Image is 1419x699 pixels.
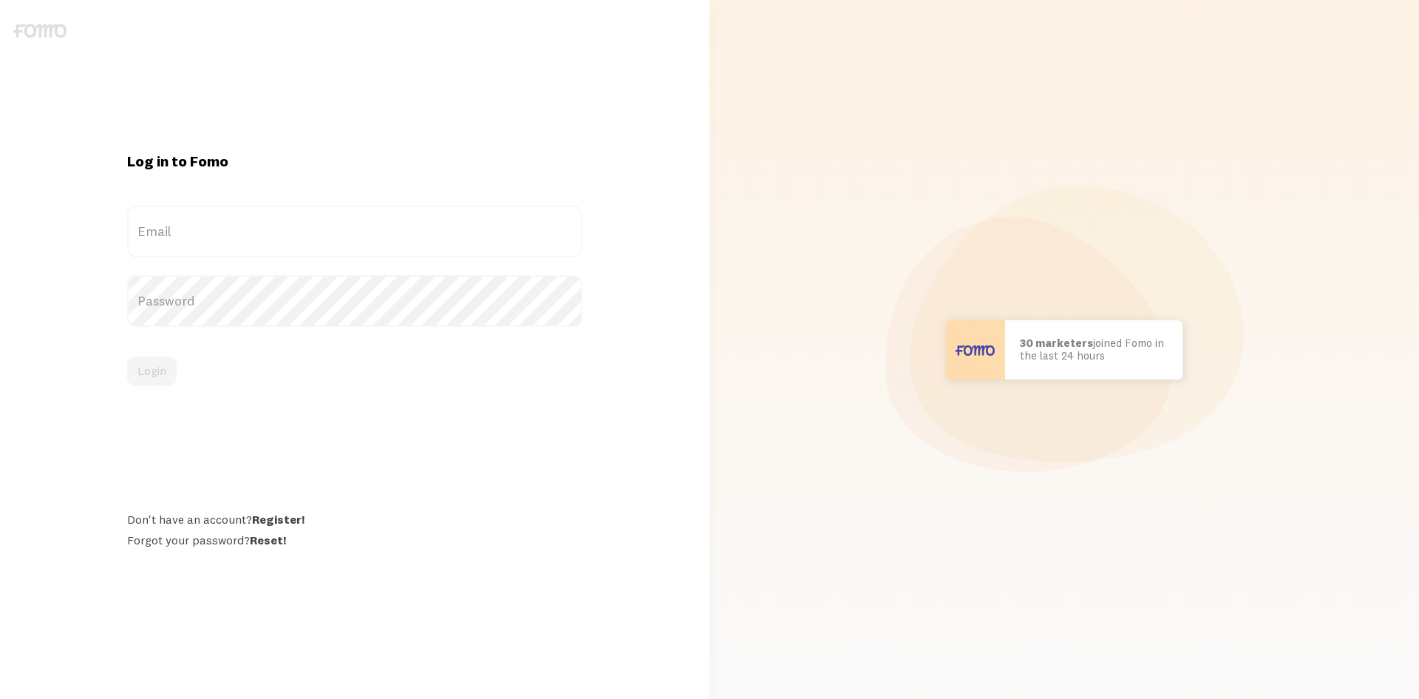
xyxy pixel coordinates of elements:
a: Reset! [250,533,286,547]
b: 30 marketers [1020,336,1093,350]
div: Don't have an account? [127,512,582,527]
p: joined Fomo in the last 24 hours [1020,337,1168,362]
label: Email [127,206,582,257]
img: fomo-logo-gray-b99e0e8ada9f9040e2984d0d95b3b12da0074ffd48d1e5cb62ac37fc77b0b268.svg [13,24,67,38]
img: User avatar [946,320,1005,379]
label: Password [127,275,582,327]
a: Register! [252,512,304,527]
h1: Log in to Fomo [127,152,582,171]
div: Forgot your password? [127,533,582,547]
